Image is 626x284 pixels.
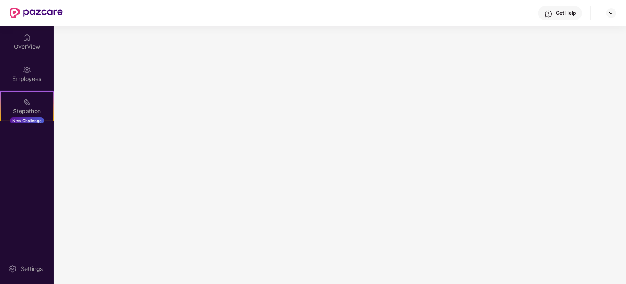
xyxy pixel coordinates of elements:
[23,98,31,106] img: svg+xml;base64,PHN2ZyB4bWxucz0iaHR0cDovL3d3dy53My5vcmcvMjAwMC9zdmciIHdpZHRoPSIyMSIgaGVpZ2h0PSIyMC...
[18,265,45,273] div: Settings
[608,10,615,16] img: svg+xml;base64,PHN2ZyBpZD0iRHJvcGRvd24tMzJ4MzIiIHhtbG5zPSJodHRwOi8vd3d3LnczLm9yZy8yMDAwL3N2ZyIgd2...
[10,117,44,124] div: New Challenge
[9,265,17,273] img: svg+xml;base64,PHN2ZyBpZD0iU2V0dGluZy0yMHgyMCIgeG1sbnM9Imh0dHA6Ly93d3cudzMub3JnLzIwMDAvc3ZnIiB3aW...
[556,10,576,16] div: Get Help
[23,34,31,42] img: svg+xml;base64,PHN2ZyBpZD0iSG9tZSIgeG1sbnM9Imh0dHA6Ly93d3cudzMub3JnLzIwMDAvc3ZnIiB3aWR0aD0iMjAiIG...
[23,66,31,74] img: svg+xml;base64,PHN2ZyBpZD0iRW1wbG95ZWVzIiB4bWxucz0iaHR0cDovL3d3dy53My5vcmcvMjAwMC9zdmciIHdpZHRoPS...
[544,10,553,18] img: svg+xml;base64,PHN2ZyBpZD0iSGVscC0zMngzMiIgeG1sbnM9Imh0dHA6Ly93d3cudzMub3JnLzIwMDAvc3ZnIiB3aWR0aD...
[10,8,63,18] img: New Pazcare Logo
[1,107,53,115] div: Stepathon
